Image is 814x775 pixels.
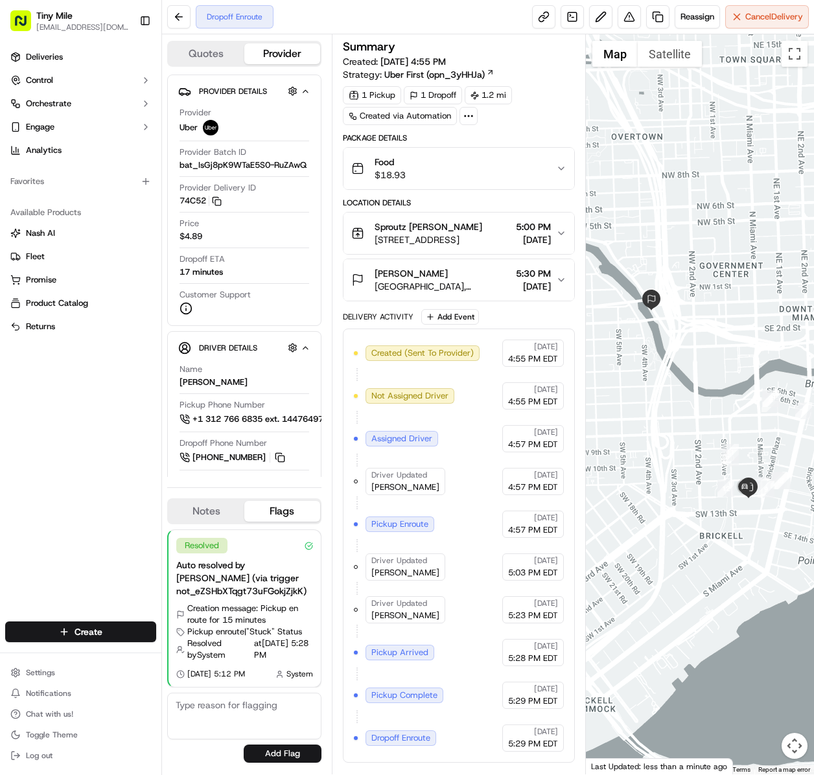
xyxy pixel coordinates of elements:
div: Package Details [343,133,575,143]
span: Dropoff ETA [180,253,225,265]
span: Pickup Complete [371,689,437,701]
div: Last Updated: less than a minute ago [586,758,733,774]
span: Resolved by System [187,638,251,661]
span: Nash AI [26,227,55,239]
span: [STREET_ADDRESS] [375,233,482,246]
div: 4 [763,390,780,407]
span: Tip [180,476,192,487]
a: Nash AI [10,227,151,239]
a: 📗Knowledge Base [8,184,104,207]
div: 6 [771,472,787,489]
span: Provider Delivery ID [180,182,256,194]
a: Uber First (opn_3yHHJa) [384,68,494,81]
span: Assigned Driver [371,433,432,445]
button: Driver Details [178,337,310,358]
div: Available Products [5,202,156,223]
div: Delivery Activity [343,312,413,322]
button: Tiny Mile[EMAIL_ADDRESS][DOMAIN_NAME] [5,5,134,36]
button: Product Catalog [5,293,156,314]
button: +1 312 766 6835 ext. 14476497 [180,412,345,426]
button: Provider [244,43,320,64]
span: [DATE] 5:12 PM [187,669,245,679]
a: Powered byPylon [91,220,157,231]
span: Provider Details [199,86,267,97]
button: 74C52 [180,195,222,207]
a: [PHONE_NUMBER] [180,450,287,465]
div: 1 [753,477,770,494]
span: Promise [26,274,56,286]
span: Control [26,75,53,86]
span: Name [180,364,202,375]
button: Engage [5,117,156,137]
span: Deliveries [26,51,63,63]
button: Reassign [675,5,720,29]
input: Got a question? Start typing here... [34,85,233,98]
span: Driver Updated [371,555,427,566]
span: Uber [180,122,198,133]
button: Log out [5,746,156,765]
h3: Summary [343,41,395,52]
span: Driver Details [199,343,257,353]
img: uber-new-logo.jpeg [203,120,218,135]
a: Analytics [5,140,156,161]
span: 5:29 PM EDT [508,695,558,707]
button: Quotes [169,43,244,64]
a: Deliveries [5,47,156,67]
span: Customer Support [180,289,251,301]
span: Knowledge Base [26,189,99,202]
button: Add Flag [244,745,321,763]
button: Flags [244,501,320,522]
div: 5 [795,402,812,419]
span: Pickup Phone Number [180,399,265,411]
div: Strategy: [343,68,494,81]
span: [DATE] [534,470,558,480]
div: 1.2 mi [465,86,512,104]
span: [GEOGRAPHIC_DATA], [STREET_ADDRESS] [375,280,511,293]
button: Food$18.93 [343,148,574,189]
button: Toggle fullscreen view [782,41,808,67]
a: Terms (opens in new tab) [732,766,750,773]
span: Sproutz [PERSON_NAME] [375,220,482,233]
span: [DATE] [534,513,558,523]
div: Auto resolved by [PERSON_NAME] (via trigger not_eZSHbXTqgt73uFGokjZjkK) [176,559,313,597]
span: Reassign [680,11,714,23]
div: 2 [762,395,778,412]
a: Returns [10,321,151,332]
div: 💻 [110,191,120,201]
button: Orchestrate [5,93,156,114]
span: [PHONE_NUMBER] [192,452,266,463]
button: Sproutz [PERSON_NAME][STREET_ADDRESS]5:00 PM[DATE] [343,213,574,254]
img: Google [589,758,632,774]
div: [PERSON_NAME] [180,376,248,388]
div: 8 [773,472,790,489]
span: Chat with us! [26,709,73,719]
span: +1 312 766 6835 ext. 14476497 [192,413,323,425]
div: Created via Automation [343,107,457,125]
div: 1 Pickup [343,86,401,104]
span: Created (Sent To Provider) [371,347,474,359]
button: Promise [5,270,156,290]
div: 17 minutes [180,266,223,278]
button: Start new chat [220,129,236,145]
button: Tiny Mile [36,9,73,22]
div: 7 [774,472,791,489]
span: [DATE] [516,280,551,293]
span: Provider [180,107,211,119]
span: Log out [26,750,52,761]
span: [PERSON_NAME] [375,267,448,280]
span: [PERSON_NAME] [371,567,439,579]
span: Pickup Enroute [371,518,428,530]
div: 12 [717,480,734,497]
div: Location Details [343,198,575,208]
span: Analytics [26,145,62,156]
span: API Documentation [122,189,208,202]
span: Pylon [129,221,157,231]
span: System [286,669,313,679]
span: 4:57 PM EDT [508,481,558,493]
span: 4:55 PM EDT [508,353,558,365]
span: 5:23 PM EDT [508,610,558,621]
span: [DATE] 4:55 PM [380,56,446,67]
span: Cancel Delivery [745,11,803,23]
span: Notifications [26,688,71,699]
